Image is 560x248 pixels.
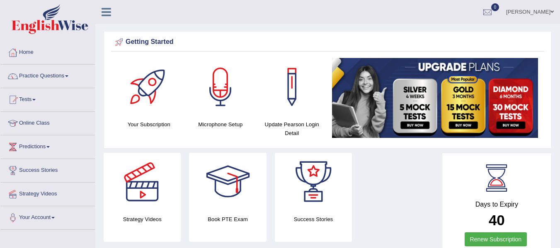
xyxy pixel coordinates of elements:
h4: Strategy Videos [104,215,181,224]
h4: Days to Expiry [451,201,542,208]
span: 0 [491,3,499,11]
h4: Success Stories [275,215,352,224]
div: Getting Started [113,36,542,48]
a: Success Stories [0,159,95,180]
a: Home [0,41,95,62]
a: Predictions [0,135,95,156]
a: Strategy Videos [0,183,95,203]
h4: Update Pearson Login Detail [260,120,324,137]
a: Practice Questions [0,65,95,85]
a: Your Account [0,206,95,227]
a: Tests [0,88,95,109]
a: Online Class [0,112,95,132]
b: 40 [489,212,505,228]
img: small5.jpg [332,58,538,138]
h4: Microphone Setup [189,120,252,129]
h4: Your Subscription [117,120,181,129]
a: Renew Subscription [465,232,527,246]
h4: Book PTE Exam [189,215,266,224]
